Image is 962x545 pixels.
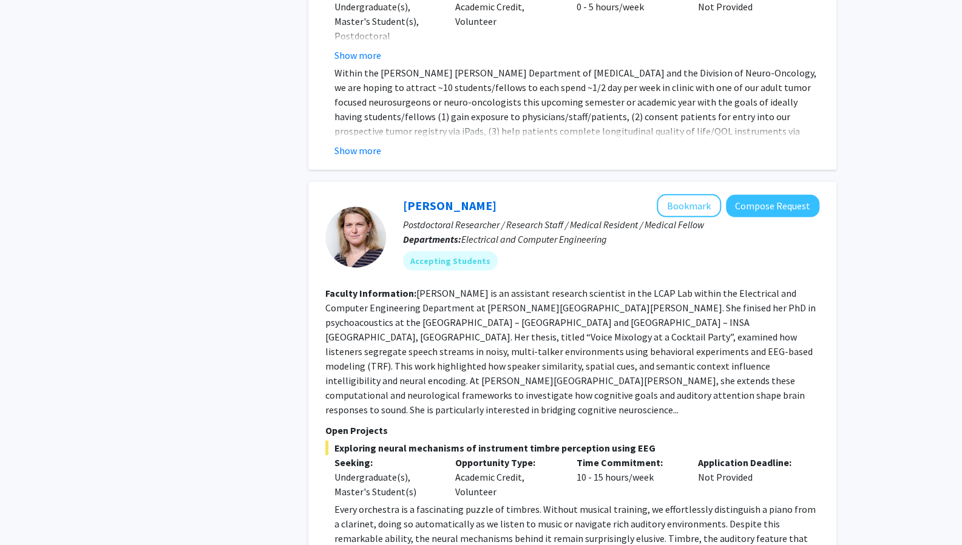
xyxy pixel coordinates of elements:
button: Show more [334,143,381,158]
span: Exploring neural mechanisms of instrument timbre perception using EEG [325,441,819,455]
button: Show more [334,48,381,63]
iframe: Chat [9,490,52,536]
b: Departments: [403,233,461,245]
span: Electrical and Computer Engineering [461,233,607,245]
div: Undergraduate(s), Master's Student(s) [334,470,438,499]
p: Seeking: [334,455,438,470]
a: [PERSON_NAME] [403,198,496,213]
p: Application Deadline: [698,455,801,470]
p: Within the [PERSON_NAME] [PERSON_NAME] Department of [MEDICAL_DATA] and the Division of Neuro-Onc... [334,66,819,168]
div: Not Provided [689,455,810,499]
p: Postdoctoral Researcher / Research Staff / Medical Resident / Medical Fellow [403,217,819,232]
fg-read-more: [PERSON_NAME] is an assistant research scientist in the LCAP Lab within the Electrical and Comput... [325,287,816,416]
button: Add Moira-Phoebe Huet to Bookmarks [657,194,721,217]
div: Academic Credit, Volunteer [446,455,567,499]
b: Faculty Information: [325,287,416,299]
div: 10 - 15 hours/week [567,455,689,499]
mat-chip: Accepting Students [403,251,498,271]
p: Open Projects [325,423,819,438]
p: Time Commitment: [577,455,680,470]
button: Compose Request to Moira-Phoebe Huet [726,195,819,217]
p: Opportunity Type: [455,455,558,470]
